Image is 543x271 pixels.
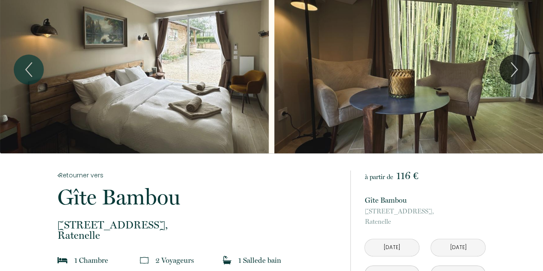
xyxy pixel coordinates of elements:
span: [STREET_ADDRESS], [58,220,339,230]
img: guests [140,256,149,265]
input: Départ [431,239,485,256]
p: Gîte Bambou [364,194,485,206]
button: Next [499,55,529,85]
a: Retourner vers [58,171,339,180]
p: 1 Chambre [74,254,108,266]
p: 2 Voyageur [155,254,194,266]
p: Ratenelle [58,220,339,241]
input: Arrivée [365,239,419,256]
button: Previous [14,55,44,85]
span: s [191,256,194,265]
span: [STREET_ADDRESS], [364,206,485,216]
p: 1 Salle de bain [238,254,281,266]
span: à partir de [364,173,393,181]
p: Ratenelle [364,206,485,227]
span: 116 € [396,170,418,182]
p: Gîte Bambou [58,186,339,208]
